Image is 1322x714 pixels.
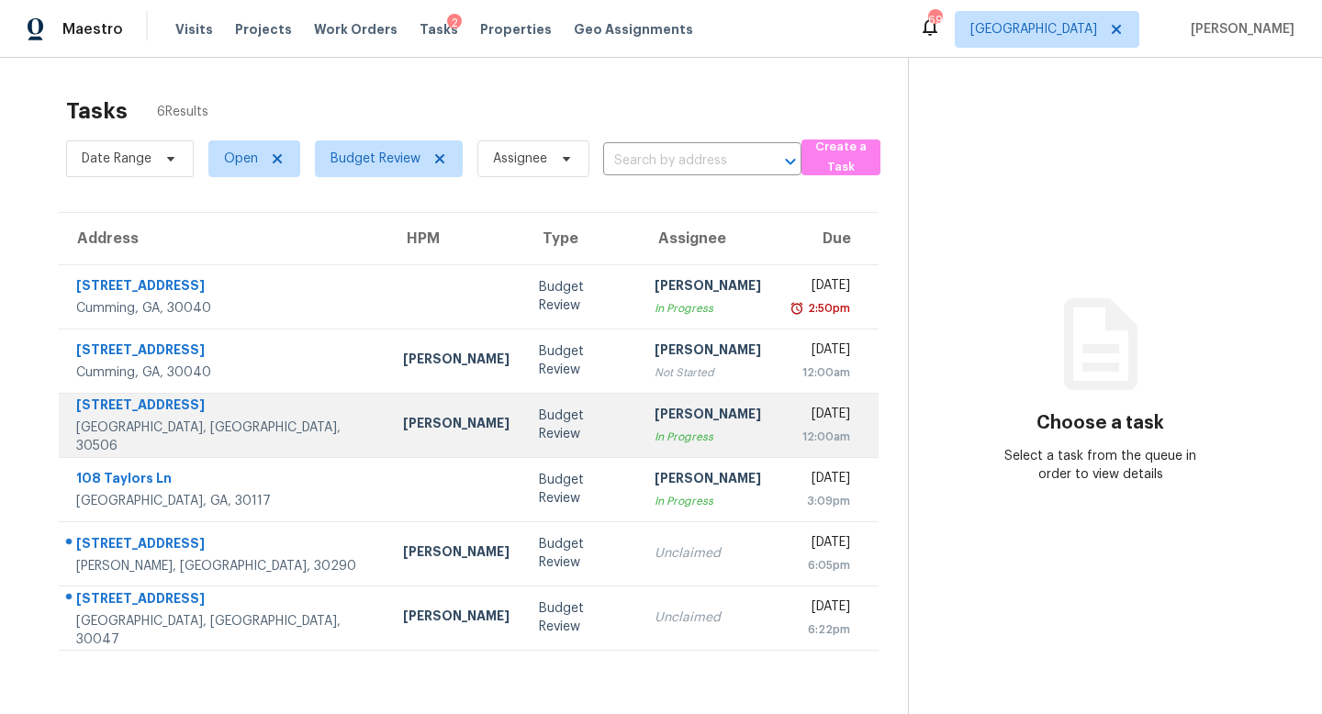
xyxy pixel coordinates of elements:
[790,276,850,299] div: [DATE]
[790,340,850,363] div: [DATE]
[403,607,510,630] div: [PERSON_NAME]
[82,150,151,168] span: Date Range
[76,418,374,455] div: [GEOGRAPHIC_DATA], [GEOGRAPHIC_DATA], 30506
[790,533,850,556] div: [DATE]
[539,599,625,636] div: Budget Review
[776,213,879,264] th: Due
[539,342,625,379] div: Budget Review
[655,608,761,627] div: Unclaimed
[76,492,374,510] div: [GEOGRAPHIC_DATA], GA, 30117
[76,340,374,363] div: [STREET_ADDRESS]
[811,137,871,179] span: Create a Task
[804,299,850,318] div: 2:50pm
[574,20,693,39] span: Geo Assignments
[655,363,761,382] div: Not Started
[1036,414,1164,432] h3: Choose a task
[790,597,850,620] div: [DATE]
[480,20,552,39] span: Properties
[493,150,547,168] span: Assignee
[655,492,761,510] div: In Progress
[76,396,374,418] div: [STREET_ADDRESS]
[224,150,258,168] span: Open
[655,469,761,492] div: [PERSON_NAME]
[314,20,398,39] span: Work Orders
[790,492,850,510] div: 3:09pm
[640,213,776,264] th: Assignee
[76,276,374,299] div: [STREET_ADDRESS]
[790,363,850,382] div: 12:00am
[420,23,458,36] span: Tasks
[76,612,374,649] div: [GEOGRAPHIC_DATA], [GEOGRAPHIC_DATA], 30047
[790,620,850,639] div: 6:22pm
[655,428,761,446] div: In Progress
[1183,20,1294,39] span: [PERSON_NAME]
[59,213,388,264] th: Address
[1004,447,1196,484] div: Select a task from the queue in order to view details
[790,405,850,428] div: [DATE]
[175,20,213,39] span: Visits
[447,14,462,32] div: 2
[603,147,750,175] input: Search by address
[66,102,128,120] h2: Tasks
[539,535,625,572] div: Budget Review
[330,150,420,168] span: Budget Review
[778,149,803,174] button: Open
[655,544,761,563] div: Unclaimed
[76,557,374,575] div: [PERSON_NAME], [GEOGRAPHIC_DATA], 30290
[655,276,761,299] div: [PERSON_NAME]
[790,299,804,318] img: Overdue Alarm Icon
[76,469,374,492] div: 108 Taylors Ln
[539,278,625,315] div: Budget Review
[524,213,640,264] th: Type
[76,363,374,382] div: Cumming, GA, 30040
[790,469,850,492] div: [DATE]
[157,103,208,121] span: 6 Results
[62,20,123,39] span: Maestro
[928,11,941,29] div: 69
[970,20,1097,39] span: [GEOGRAPHIC_DATA]
[76,534,374,557] div: [STREET_ADDRESS]
[388,213,524,264] th: HPM
[655,299,761,318] div: In Progress
[76,299,374,318] div: Cumming, GA, 30040
[655,405,761,428] div: [PERSON_NAME]
[76,589,374,612] div: [STREET_ADDRESS]
[403,414,510,437] div: [PERSON_NAME]
[403,542,510,565] div: [PERSON_NAME]
[235,20,292,39] span: Projects
[790,556,850,575] div: 6:05pm
[801,139,880,175] button: Create a Task
[790,428,850,446] div: 12:00am
[539,471,625,508] div: Budget Review
[403,350,510,373] div: [PERSON_NAME]
[539,407,625,443] div: Budget Review
[655,340,761,363] div: [PERSON_NAME]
